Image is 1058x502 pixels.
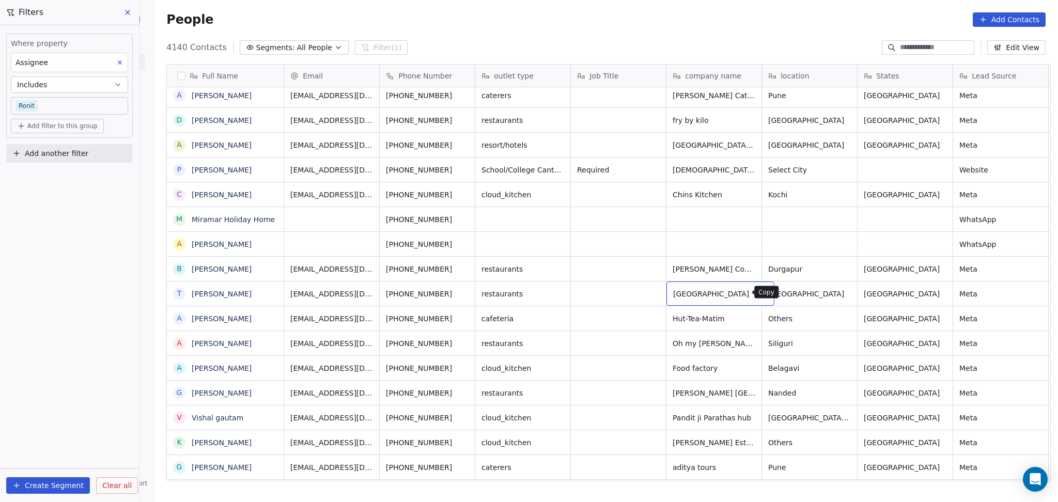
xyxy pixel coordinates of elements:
div: Job Title [571,65,666,87]
span: Meta [959,190,1042,200]
span: Pandit ji Parathas hub [673,413,755,423]
div: Open Intercom Messenger [1023,467,1048,492]
span: Select City [768,165,851,175]
span: [EMAIL_ADDRESS][DOMAIN_NAME] [290,264,373,274]
span: [GEOGRAPHIC_DATA] [864,338,946,349]
button: Add Contacts [973,12,1046,27]
a: [PERSON_NAME] [192,141,252,149]
span: [GEOGRAPHIC_DATA] [864,313,946,324]
span: [GEOGRAPHIC_DATA](NCR) [768,413,851,423]
span: Hut-Tea-Matim [673,313,755,324]
span: location [781,71,810,81]
a: Miramar Holiday Home [192,215,275,224]
span: cloud_kitchen [481,190,564,200]
span: [PERSON_NAME] Caterers [673,90,755,101]
a: [PERSON_NAME] [192,116,252,124]
span: cloud_kitchen [481,437,564,448]
span: Phone Number [398,71,452,81]
span: cloud_kitchen [481,363,564,373]
span: Meta [959,115,1042,126]
div: A [177,90,182,101]
div: grid [167,87,284,482]
span: [DEMOGRAPHIC_DATA] in [GEOGRAPHIC_DATA] [673,165,755,175]
a: [PERSON_NAME] [192,339,252,348]
span: States [876,71,899,81]
span: [EMAIL_ADDRESS][DOMAIN_NAME] [290,462,373,473]
span: [PHONE_NUMBER] [386,289,469,299]
div: A [177,363,182,373]
span: [GEOGRAPHIC_DATA] [864,115,946,126]
div: States [858,65,953,87]
a: Vishal gautam [192,414,243,422]
span: [GEOGRAPHIC_DATA] [864,363,946,373]
div: G [177,387,182,398]
a: [PERSON_NAME] [192,290,252,298]
span: Food factory [673,363,755,373]
span: [GEOGRAPHIC_DATA] [864,140,946,150]
span: [PHONE_NUMBER] [386,214,469,225]
span: 4140 Contacts [166,41,226,54]
span: WhatsApp [959,214,1042,225]
span: [EMAIL_ADDRESS][DOMAIN_NAME] [290,413,373,423]
div: P [177,164,181,175]
a: [PERSON_NAME] [192,438,252,447]
span: aditya tours [673,462,755,473]
span: [EMAIL_ADDRESS][DOMAIN_NAME] [290,190,373,200]
div: A [177,338,182,349]
span: School/College Canteens [481,165,564,175]
span: Chins Kitchen [673,190,755,200]
a: [PERSON_NAME] [192,389,252,397]
span: Others [768,313,851,324]
span: [GEOGRAPHIC_DATA] [864,413,946,423]
span: People [166,12,213,27]
div: company name [666,65,761,87]
span: restaurants [481,264,564,274]
span: [GEOGRAPHIC_DATA] [864,462,946,473]
span: [GEOGRAPHIC_DATA] [864,388,946,398]
span: WhatsApp [959,239,1042,249]
span: [GEOGRAPHIC_DATA] [768,115,851,126]
span: [GEOGRAPHIC_DATA] [864,190,946,200]
span: Meta [959,462,1042,473]
span: [PHONE_NUMBER] [386,165,469,175]
span: Segments: [256,42,295,53]
span: [PHONE_NUMBER] [386,363,469,373]
span: [EMAIL_ADDRESS][DOMAIN_NAME] [290,115,373,126]
span: Meta [959,264,1042,274]
span: Meta [959,363,1042,373]
span: [PHONE_NUMBER] [386,338,469,349]
span: outlet type [494,71,534,81]
span: [PHONE_NUMBER] [386,115,469,126]
a: [PERSON_NAME] [192,91,252,100]
span: Pune [768,90,851,101]
span: Meta [959,437,1042,448]
span: Nanded [768,388,851,398]
span: [EMAIL_ADDRESS][DOMAIN_NAME] [290,338,373,349]
span: Full Name [202,71,238,81]
a: [PERSON_NAME] [192,265,252,273]
div: D [177,115,182,126]
div: A [177,313,182,324]
span: [EMAIL_ADDRESS][DOMAIN_NAME] [290,388,373,398]
span: Siliguri [768,338,851,349]
span: Website [959,165,1042,175]
span: [EMAIL_ADDRESS][DOMAIN_NAME] [290,437,373,448]
span: cafeteria [481,313,564,324]
div: outlet type [475,65,570,87]
span: [PHONE_NUMBER] [386,313,469,324]
span: [PHONE_NUMBER] [386,264,469,274]
span: [PHONE_NUMBER] [386,413,469,423]
span: [EMAIL_ADDRESS][DOMAIN_NAME] [290,313,373,324]
span: Meta [959,413,1042,423]
span: Durgapur [768,264,851,274]
span: Email [303,71,323,81]
span: Meta [959,289,1042,299]
span: [PHONE_NUMBER] [386,190,469,200]
span: [GEOGRAPHIC_DATA] sales [673,140,755,150]
span: [PHONE_NUMBER] [386,140,469,150]
span: [PERSON_NAME] [GEOGRAPHIC_DATA] Restaurant [673,388,755,398]
div: V [177,412,182,423]
div: Full Name [167,65,284,87]
span: Meta [959,338,1042,349]
a: [PERSON_NAME] [192,315,252,323]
